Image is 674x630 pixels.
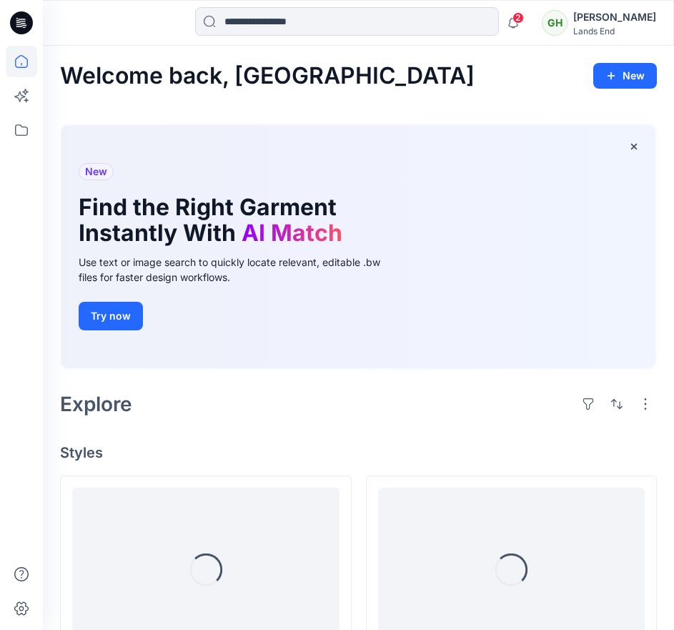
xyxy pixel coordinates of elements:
[85,163,107,180] span: New
[242,219,342,247] span: AI Match
[79,255,400,285] div: Use text or image search to quickly locate relevant, editable .bw files for faster design workflows.
[573,26,656,36] div: Lands End
[512,12,524,24] span: 2
[79,195,379,246] h1: Find the Right Garment Instantly With
[60,444,657,461] h4: Styles
[573,9,656,26] div: [PERSON_NAME]
[542,10,568,36] div: GH
[60,63,475,89] h2: Welcome back, [GEOGRAPHIC_DATA]
[60,393,132,415] h2: Explore
[593,63,657,89] button: New
[79,302,143,330] button: Try now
